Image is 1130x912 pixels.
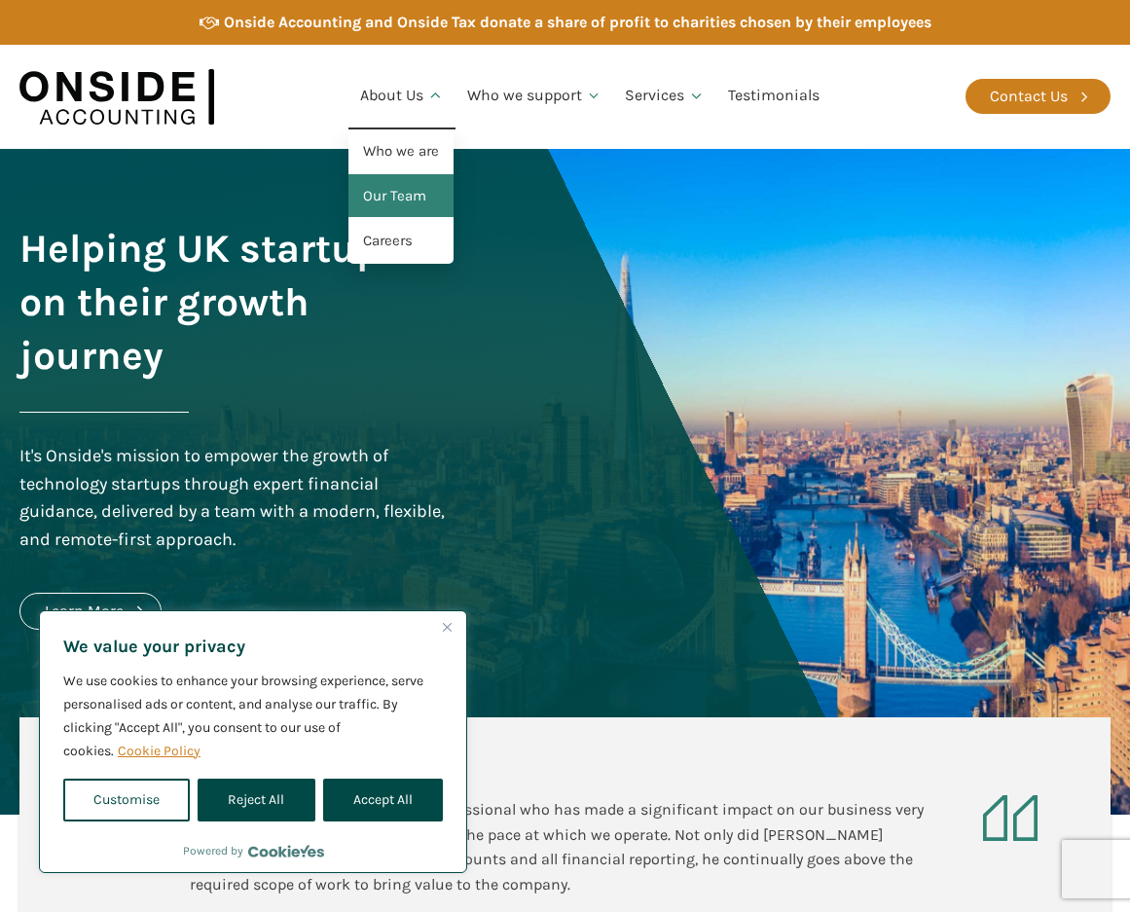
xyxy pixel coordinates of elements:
[117,742,201,760] a: Cookie Policy
[248,845,324,857] a: Visit CookieYes website
[19,222,456,383] h1: Helping UK startups on their growth journey
[716,63,831,129] a: Testimonials
[348,219,454,264] a: Careers
[435,615,458,638] button: Close
[63,779,190,821] button: Customise
[456,63,614,129] a: Who we support
[63,670,443,763] p: We use cookies to enhance your browsing experience, serve personalised ads or content, and analys...
[19,593,162,630] a: Learn More
[348,63,456,129] a: About Us
[613,63,716,129] a: Services
[224,10,931,35] div: Onside Accounting and Onside Tax donate a share of profit to charities chosen by their employees
[348,129,454,174] a: Who we are
[19,59,214,134] img: Onside Accounting
[183,841,324,860] div: Powered by
[39,610,467,873] div: We value your privacy
[966,79,1111,114] a: Contact Us
[323,779,443,821] button: Accept All
[443,623,452,632] img: Close
[63,635,443,658] p: We value your privacy
[19,442,456,554] div: It's Onside's mission to empower the growth of technology startups through expert financial guida...
[198,779,314,821] button: Reject All
[45,599,124,624] div: Learn More
[990,84,1068,109] div: Contact Us
[348,174,454,219] a: Our Team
